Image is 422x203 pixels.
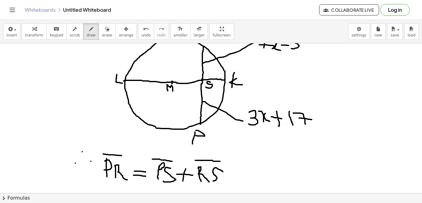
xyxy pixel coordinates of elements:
span: insert [6,33,17,37]
button: save [387,23,403,40]
span: redo [157,33,166,37]
button: format_sizesmaller [170,23,191,40]
button: insert [3,23,20,40]
button: erase [99,23,116,40]
button: load [404,23,419,40]
span: keypad [50,33,63,37]
span: draw [87,33,96,37]
span: settings [352,33,366,37]
button: settings [348,23,370,40]
span: fullscreen [213,33,230,37]
i: format_size [196,25,202,33]
button: Log in [380,4,410,16]
a: Whiteboards [25,7,56,13]
i: keyboard [53,25,59,33]
button: undoundo [138,23,154,40]
button: new [371,23,386,40]
button: arrange [116,23,137,40]
span: transform [25,33,43,37]
button: draw [83,23,99,40]
button: scrub [66,23,83,40]
button: keyboardkeypad [46,23,67,40]
button: transform [22,23,47,40]
i: undo [143,25,149,33]
button: format_sizelarger [190,23,208,40]
span: scrub [70,33,80,37]
span: load [407,33,416,37]
span: new [374,33,382,37]
span: larger [194,33,205,37]
span: arrange [119,33,133,37]
i: format_size [177,25,183,33]
span: save [390,33,399,37]
i: redo [158,25,164,33]
span: undo [141,33,151,37]
button: Collaborate Live [319,4,379,15]
button: Toggle navigation [7,5,17,15]
button: fullscreen [209,23,234,40]
span: erase [102,33,112,37]
button: redoredo [154,23,169,40]
span: smaller [174,33,187,37]
span: Collaborate Live [324,7,374,13]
